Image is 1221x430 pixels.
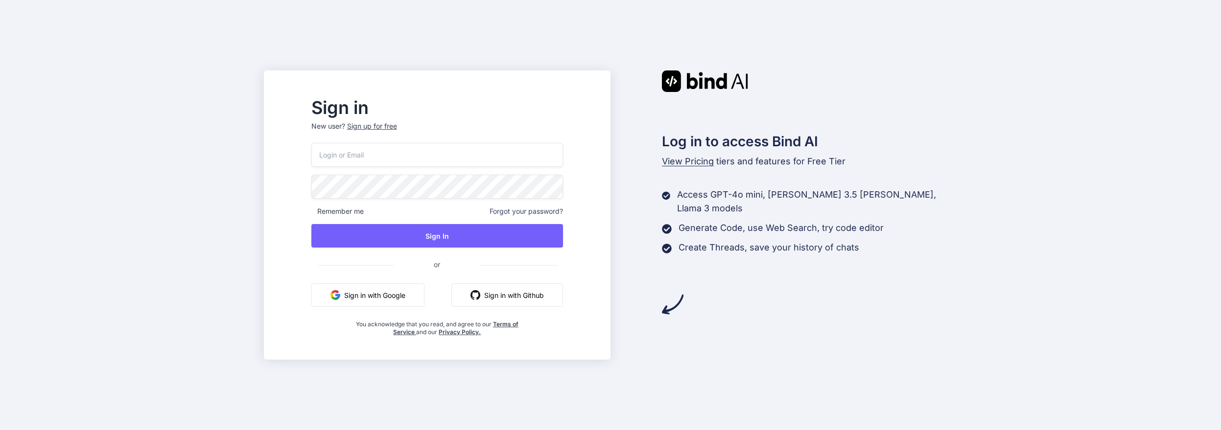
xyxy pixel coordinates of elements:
span: View Pricing [662,156,714,166]
a: Terms of Service [393,320,518,336]
p: Create Threads, save your history of chats [679,241,859,254]
div: Sign up for free [347,121,397,131]
p: New user? [311,121,563,143]
div: You acknowledge that you read, and agree to our and our [353,315,521,336]
span: Forgot your password? [490,206,563,216]
span: Remember me [311,206,364,216]
img: google [330,290,340,300]
p: tiers and features for Free Tier [662,155,958,168]
input: Login or Email [311,143,563,167]
h2: Sign in [311,100,563,115]
h2: Log in to access Bind AI [662,131,958,152]
img: Bind AI logo [662,70,748,92]
span: or [395,252,479,276]
a: Privacy Policy. [439,328,481,336]
p: Access GPT-4o mini, [PERSON_NAME] 3.5 [PERSON_NAME], Llama 3 models [677,188,957,215]
button: Sign In [311,224,563,248]
img: arrow [662,294,683,315]
button: Sign in with Github [451,283,563,307]
button: Sign in with Google [311,283,424,307]
p: Generate Code, use Web Search, try code editor [679,221,884,235]
img: github [470,290,480,300]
